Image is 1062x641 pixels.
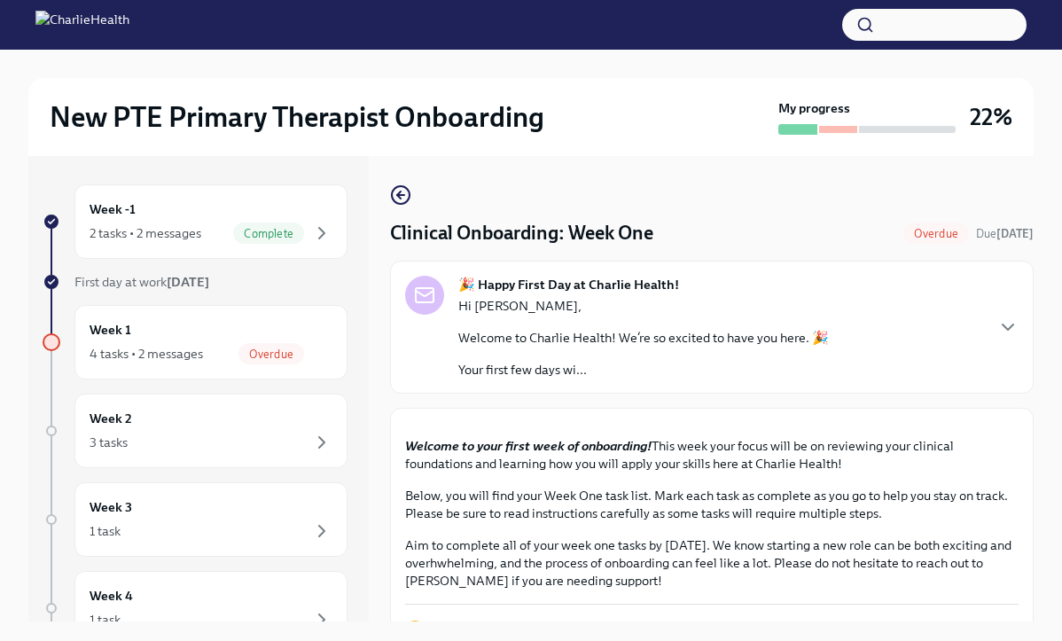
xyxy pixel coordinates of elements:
[458,329,829,347] p: Welcome to Charlie Health! We’re so excited to have you here. 🎉
[43,305,347,379] a: Week 14 tasks • 2 messagesOverdue
[233,227,304,240] span: Complete
[405,437,1019,473] p: This week your focus will be on reviewing your clinical foundations and learning how you will app...
[778,99,850,117] strong: My progress
[90,522,121,540] div: 1 task
[90,497,132,517] h6: Week 3
[43,482,347,557] a: Week 31 task
[43,184,347,259] a: Week -12 tasks • 2 messagesComplete
[405,438,652,454] strong: Welcome to your first week of onboarding!
[90,611,121,629] div: 1 task
[90,320,131,340] h6: Week 1
[238,348,304,361] span: Overdue
[405,619,1019,640] p: 🏆 Get your Charlie Health HIPAA Certification
[50,99,544,135] h2: New PTE Primary Therapist Onboarding
[976,227,1034,240] span: Due
[90,199,136,219] h6: Week -1
[405,536,1019,590] p: Aim to complete all of your week one tasks by [DATE]. We know starting a new role can be both exc...
[43,273,347,291] a: First day at work[DATE]
[74,274,209,290] span: First day at work
[458,297,829,315] p: Hi [PERSON_NAME],
[976,225,1034,242] span: October 4th, 2025 10:00
[458,361,829,379] p: Your first few days wi...
[390,220,653,246] h4: Clinical Onboarding: Week One
[90,586,133,606] h6: Week 4
[405,487,1019,522] p: Below, you will find your Week One task list. Mark each task as complete as you go to help you st...
[90,345,203,363] div: 4 tasks • 2 messages
[903,227,969,240] span: Overdue
[90,434,128,451] div: 3 tasks
[970,101,1012,133] h3: 22%
[35,11,129,39] img: CharlieHealth
[90,409,132,428] h6: Week 2
[458,276,679,293] strong: 🎉 Happy First Day at Charlie Health!
[90,224,201,242] div: 2 tasks • 2 messages
[43,394,347,468] a: Week 23 tasks
[167,274,209,290] strong: [DATE]
[996,227,1034,240] strong: [DATE]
